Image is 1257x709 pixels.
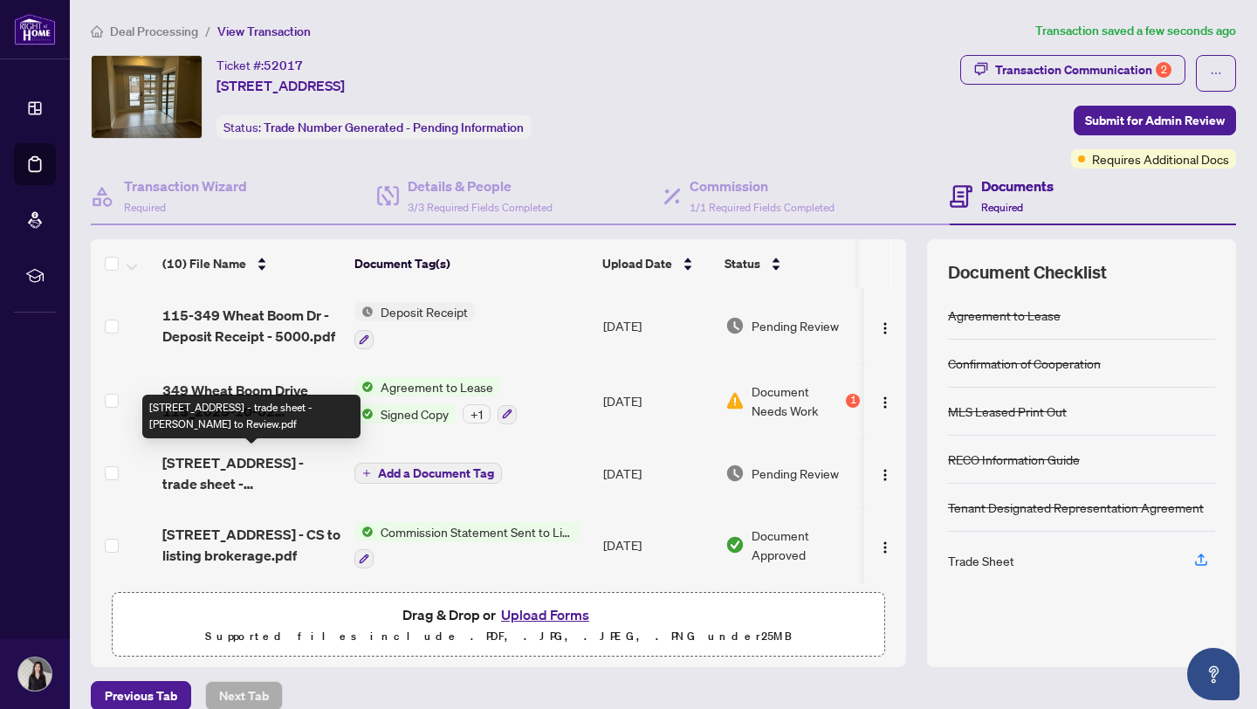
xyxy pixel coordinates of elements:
div: Ticket #: [216,55,303,75]
button: Open asap [1187,648,1240,700]
span: 349 Wheat Boom Drive 115_2025-10-02 16_13_45.pdf [162,380,340,422]
div: Transaction Communication [995,56,1171,84]
span: Pending Review [752,464,839,483]
button: Logo [871,387,899,415]
img: Document Status [725,391,745,410]
button: Transaction Communication2 [960,55,1185,85]
h4: Commission [690,176,835,196]
img: Logo [878,321,892,335]
th: Document Tag(s) [347,239,595,288]
td: [DATE] [596,508,718,583]
img: Status Icon [354,302,374,321]
img: Logo [878,468,892,482]
div: Tenant Designated Representation Agreement [948,498,1204,517]
img: Logo [878,396,892,410]
td: [DATE] [596,363,718,438]
button: Submit for Admin Review [1074,106,1236,135]
h4: Transaction Wizard [124,176,247,196]
th: (10) File Name [155,239,347,288]
button: Logo [871,531,899,559]
span: Document Approved [752,526,860,564]
span: Deposit Receipt [374,302,475,321]
span: Pending Review [752,316,839,335]
button: Status IconDeposit Receipt [354,302,475,349]
img: logo [14,13,56,45]
span: View Transaction [217,24,311,39]
span: 115-349 Wheat Boom Dr - Deposit Receipt - 5000.pdf [162,305,340,347]
span: ellipsis [1210,67,1222,79]
li: / [205,21,210,41]
th: Status [718,239,866,288]
span: [STREET_ADDRESS] [216,75,345,96]
span: [STREET_ADDRESS] - trade sheet - [PERSON_NAME] to Review.pdf [162,452,340,494]
div: RECO Information Guide [948,450,1080,469]
span: 3/3 Required Fields Completed [408,201,553,214]
button: Status IconCommission Statement Sent to Listing Brokerage [354,522,580,569]
span: plus [362,469,371,478]
img: Logo [878,540,892,554]
h4: Details & People [408,176,553,196]
span: Trade Number Generated - Pending Information [264,120,524,135]
img: Profile Icon [18,657,52,691]
span: Status [725,254,760,273]
span: Requires Additional Docs [1092,149,1229,169]
div: [STREET_ADDRESS] - trade sheet - [PERSON_NAME] to Review.pdf [142,395,361,438]
span: Required [981,201,1023,214]
div: MLS Leased Print Out [948,402,1067,421]
div: Agreement to Lease [948,306,1061,325]
div: Trade Sheet [948,551,1014,570]
div: 1 [846,394,860,408]
span: Add a Document Tag [378,467,494,479]
img: Document Status [725,316,745,335]
span: 52017 [264,58,303,73]
img: Status Icon [354,404,374,423]
button: Add a Document Tag [354,463,502,484]
button: Add a Document Tag [354,462,502,485]
span: Deal Processing [110,24,198,39]
span: Document Checklist [948,260,1107,285]
span: Agreement to Lease [374,377,500,396]
td: [DATE] [596,288,718,363]
span: [STREET_ADDRESS] - CS to listing brokerage.pdf [162,524,340,566]
span: Drag & Drop or [402,603,594,626]
td: [DATE] [596,438,718,508]
span: Required [124,201,166,214]
span: Drag & Drop orUpload FormsSupported files include .PDF, .JPG, .JPEG, .PNG under25MB [113,593,884,657]
img: Document Status [725,535,745,554]
span: Commission Statement Sent to Listing Brokerage [374,522,580,541]
button: Logo [871,312,899,340]
img: IMG-W12366717_1.jpg [92,56,202,138]
span: Upload Date [602,254,672,273]
span: Submit for Admin Review [1085,107,1225,134]
p: Supported files include .PDF, .JPG, .JPEG, .PNG under 25 MB [123,626,874,647]
img: Status Icon [354,377,374,396]
span: Document Needs Work [752,382,842,420]
div: 2 [1156,62,1171,78]
button: Status IconAgreement to LeaseStatus IconSigned Copy+1 [354,377,517,424]
span: Signed Copy [374,404,456,423]
div: + 1 [463,404,491,423]
h4: Documents [981,176,1054,196]
span: home [91,25,103,38]
div: Status: [216,115,531,139]
span: 1/1 Required Fields Completed [690,201,835,214]
img: Document Status [725,464,745,483]
img: Status Icon [354,522,374,541]
span: (10) File Name [162,254,246,273]
article: Transaction saved a few seconds ago [1035,21,1236,41]
button: Logo [871,459,899,487]
button: Upload Forms [496,603,594,626]
th: Upload Date [595,239,718,288]
div: Confirmation of Cooperation [948,354,1101,373]
td: [DATE] [596,582,718,657]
